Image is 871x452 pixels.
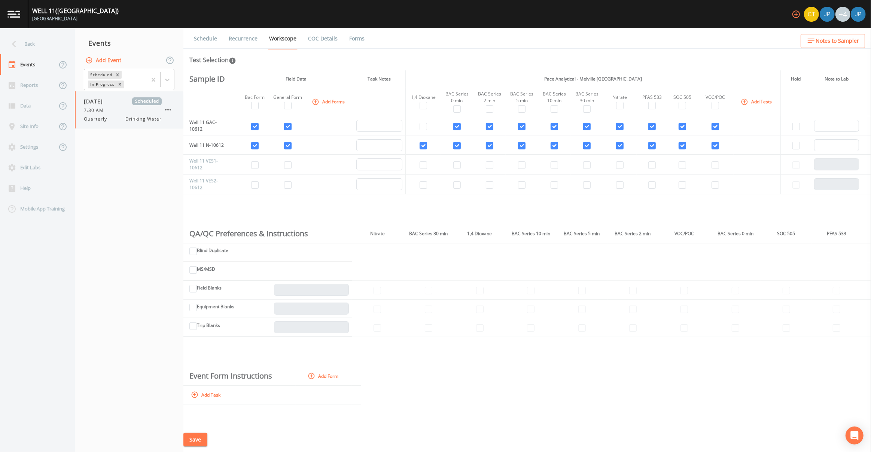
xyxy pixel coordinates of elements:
div: [GEOGRAPHIC_DATA] [32,15,119,22]
label: MS/MSD [197,266,215,273]
th: Field Data [239,70,353,88]
button: Add Event [84,54,124,67]
div: Remove In Progress [116,81,124,88]
a: Workscope [268,28,298,49]
span: 7:30 AM [84,107,108,114]
span: Quarterly [84,116,112,122]
div: General Form [273,94,302,101]
a: Forms [348,28,366,49]
span: Notes to Sampler [816,36,859,46]
div: +4 [835,7,850,22]
div: VOC/POC [700,94,731,101]
button: Add Task [189,389,223,401]
th: BAC Series 5 min [556,224,607,243]
th: Event Form Instructions [183,367,296,386]
a: COC Details [307,28,339,49]
th: Task Notes [353,70,406,88]
div: SOC 505 [670,94,694,101]
th: BAC Series 10 min [505,224,556,243]
th: Note to Lab [811,70,862,88]
button: Notes to Sampler [801,34,865,48]
th: Sample ID [183,70,232,88]
td: Well 11 VES2-10612 [183,175,232,194]
button: Save [183,433,207,447]
div: BAC Series 5 min [509,91,535,104]
th: VOC/POC [658,224,710,243]
img: logo [7,10,20,18]
div: Bac Form [242,94,267,101]
th: BAC Series 30 min [403,224,454,243]
td: Well 11 N-10612 [183,136,232,155]
div: Nitrate [606,94,633,101]
div: Remove Scheduled [113,71,122,79]
div: BAC Series 0 min [444,91,470,104]
label: Equipment Blanks [197,303,234,310]
th: BAC Series 0 min [710,224,761,243]
label: Trip Blanks [197,322,220,329]
label: Field Blanks [197,285,222,291]
a: Recurrence [228,28,259,49]
th: PFAS 533 [811,224,862,243]
a: Schedule [193,28,218,49]
img: 7f2cab73c0e50dc3fbb7023805f649db [804,7,819,22]
svg: In this section you'll be able to select the analytical test to run, based on the media type, and... [229,57,236,64]
div: WELL 11 ([GEOGRAPHIC_DATA]) [32,6,119,15]
img: 41241ef155101aa6d92a04480b0d0000 [851,7,866,22]
th: QA/QC Preferences & Instructions [183,224,352,243]
div: BAC Series 2 min [476,91,503,104]
span: Drinking Water [125,116,162,122]
span: Scheduled [132,97,162,105]
th: Hold [781,70,811,88]
button: Add Form [306,370,341,382]
td: Well 11 GAC-10612 [183,116,232,136]
div: In Progress [88,81,116,88]
img: 41241ef155101aa6d92a04480b0d0000 [820,7,835,22]
td: Well 11 VES1-10612 [183,155,232,175]
div: BAC Series 30 min [574,91,600,104]
label: Blind Duplicate [197,247,228,254]
th: 1,4 Dioxane [454,224,506,243]
div: Open Intercom Messenger [846,427,864,445]
div: 1,4 Dioxane [409,94,438,101]
th: SOC 505 [761,224,811,243]
div: Scheduled [88,71,113,79]
a: [DATE]Scheduled7:30 AMQuarterlyDrinking Water [75,91,183,129]
button: Add Forms [310,95,348,108]
th: Nitrate [352,224,403,243]
div: Joshua gere Paul [819,7,835,22]
button: Add Tests [739,95,775,108]
div: PFAS 533 [640,94,664,101]
span: [DATE] [84,97,108,105]
th: Pace Analytical - Melville [GEOGRAPHIC_DATA] [406,70,781,88]
th: BAC Series 2 min [607,224,658,243]
div: Events [75,34,183,52]
div: Chris Tobin [804,7,819,22]
div: Test Selection [189,55,236,64]
div: BAC Series 10 min [541,91,568,104]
